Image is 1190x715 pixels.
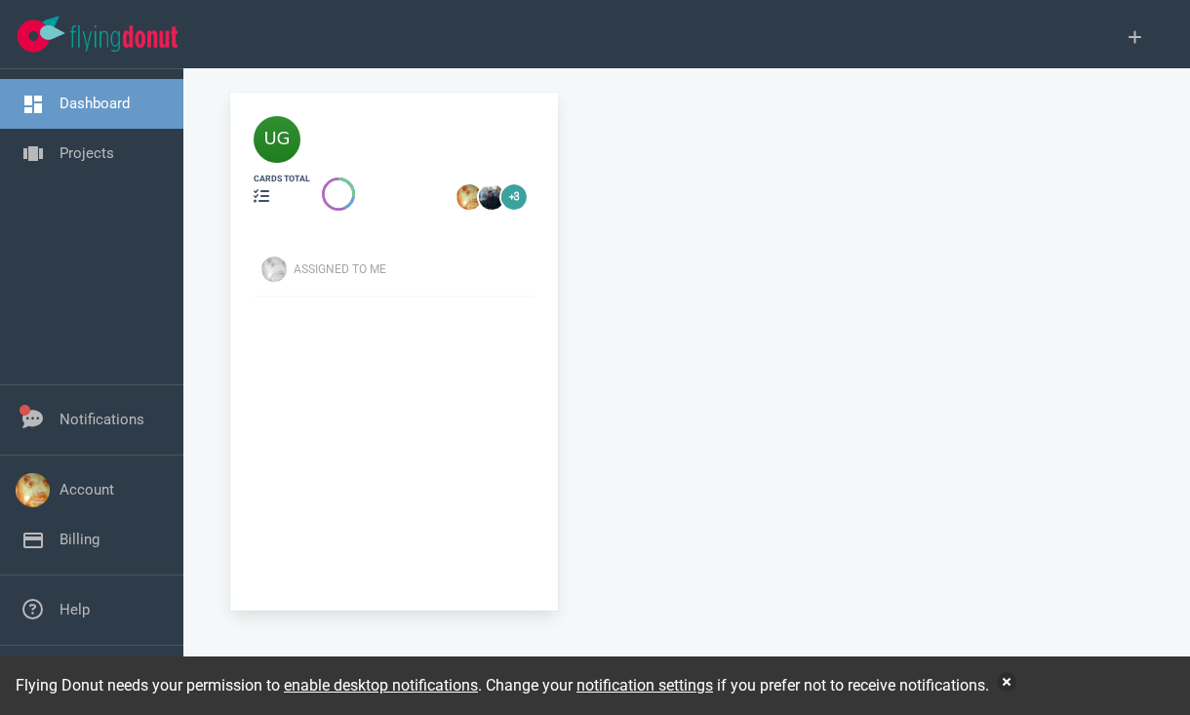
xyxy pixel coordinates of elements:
[16,676,478,695] span: Flying Donut needs your permission to
[59,144,114,162] a: Projects
[70,25,178,52] img: Flying Donut text logo
[59,601,90,618] a: Help
[284,676,478,695] a: enable desktop notifications
[261,257,287,282] img: Avatar
[479,184,504,210] img: 26
[59,411,144,428] a: Notifications
[509,191,519,202] text: +3
[59,481,114,498] a: Account
[456,184,482,210] img: 26
[478,676,989,695] span: . Change your if you prefer not to receive notifications.
[254,116,300,163] img: 40
[59,95,130,112] a: Dashboard
[59,531,99,548] a: Billing
[254,173,310,185] div: cards total
[294,260,546,278] div: Assigned To Me
[576,676,713,695] a: notification settings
